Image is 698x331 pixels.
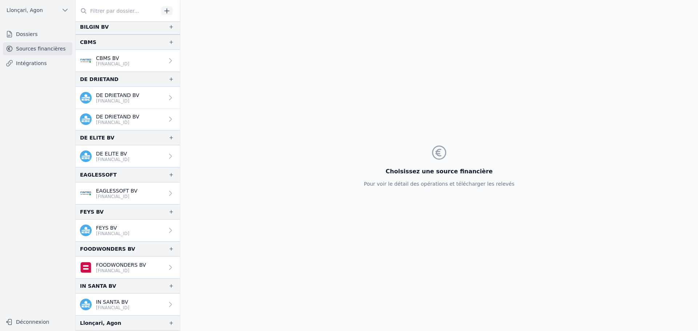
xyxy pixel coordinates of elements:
div: BILGIN BV [80,23,109,31]
p: [FINANCIAL_ID] [96,157,129,162]
a: Intégrations [3,57,72,70]
div: FEYS BV [80,207,104,216]
a: FOODWONDERS BV [FINANCIAL_ID] [76,257,180,278]
img: kbc.png [80,225,92,236]
input: Filtrer par dossier... [76,4,159,17]
a: EAGLESSOFT BV [FINANCIAL_ID] [76,182,180,204]
a: FEYS BV [FINANCIAL_ID] [76,219,180,241]
p: [FINANCIAL_ID] [96,268,146,274]
div: DE DRIETAND [80,75,119,84]
a: DE DRIETAND BV [FINANCIAL_ID] [76,109,180,130]
a: DE ELITE BV [FINANCIAL_ID] [76,145,180,167]
a: Dossiers [3,28,72,41]
p: [FINANCIAL_ID] [96,305,129,311]
p: EAGLESSOFT BV [96,187,137,194]
img: FINTRO_BE_BUSINESS_GEBABEBB.png [80,187,92,199]
p: DE DRIETAND BV [96,113,139,120]
img: FINTRO_BE_BUSINESS_GEBABEBB.png [80,55,92,66]
p: CBMS BV [96,55,129,62]
p: [FINANCIAL_ID] [96,120,139,125]
img: kbc.png [80,150,92,162]
img: kbc.png [80,113,92,125]
p: IN SANTA BV [96,298,129,306]
img: kbc.png [80,299,92,310]
a: Sources financières [3,42,72,55]
div: EAGLESSOFT [80,170,117,179]
button: Déconnexion [3,316,72,328]
h3: Choisissez une source financière [364,167,514,176]
a: IN SANTA BV [FINANCIAL_ID] [76,294,180,315]
p: FOODWONDERS BV [96,261,146,269]
p: [FINANCIAL_ID] [96,98,139,104]
a: DE DRIETAND BV [FINANCIAL_ID] [76,87,180,109]
p: DE DRIETAND BV [96,92,139,99]
p: [FINANCIAL_ID] [96,231,129,237]
div: CBMS [80,38,96,47]
p: DE ELITE BV [96,150,129,157]
div: IN SANTA BV [80,282,116,290]
div: Llonçari, Agon [80,319,121,327]
p: [FINANCIAL_ID] [96,61,129,67]
a: CBMS BV [FINANCIAL_ID] [76,50,180,72]
p: Pour voir le détail des opérations et télécharger les relevés [364,180,514,187]
span: Llonçari, Agon [7,7,43,14]
p: [FINANCIAL_ID] [96,194,137,199]
div: FOODWONDERS BV [80,245,135,253]
div: DE ELITE BV [80,133,115,142]
img: belfius-1.png [80,262,92,273]
img: kbc.png [80,92,92,104]
p: FEYS BV [96,224,129,231]
button: Llonçari, Agon [3,4,72,16]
